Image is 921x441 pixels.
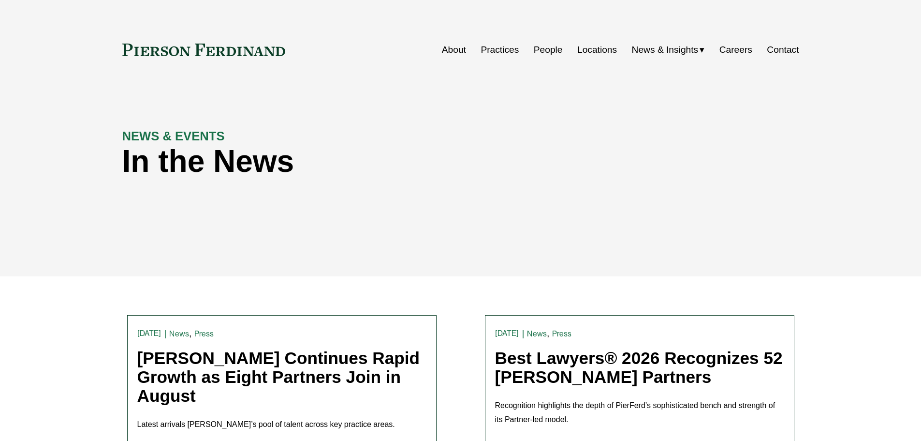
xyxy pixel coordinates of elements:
[527,329,547,338] a: News
[137,349,420,405] a: [PERSON_NAME] Continues Rapid Growth as Eight Partners Join in August
[632,42,699,59] span: News & Insights
[137,330,161,337] time: [DATE]
[189,328,191,338] span: ,
[122,129,225,143] strong: NEWS & EVENTS
[442,41,466,59] a: About
[552,329,572,338] a: Press
[719,41,752,59] a: Careers
[767,41,799,59] a: Contact
[632,41,705,59] a: folder dropdown
[122,144,630,179] h1: In the News
[481,41,519,59] a: Practices
[534,41,563,59] a: People
[495,349,783,386] a: Best Lawyers® 2026 Recognizes 52 [PERSON_NAME] Partners
[547,328,549,338] span: ,
[169,329,189,338] a: News
[495,399,784,427] p: Recognition highlights the depth of PierFerd’s sophisticated bench and strength of its Partner-le...
[577,41,617,59] a: Locations
[137,418,426,432] p: Latest arrivals [PERSON_NAME]’s pool of talent across key practice areas.
[495,330,519,337] time: [DATE]
[194,329,214,338] a: Press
